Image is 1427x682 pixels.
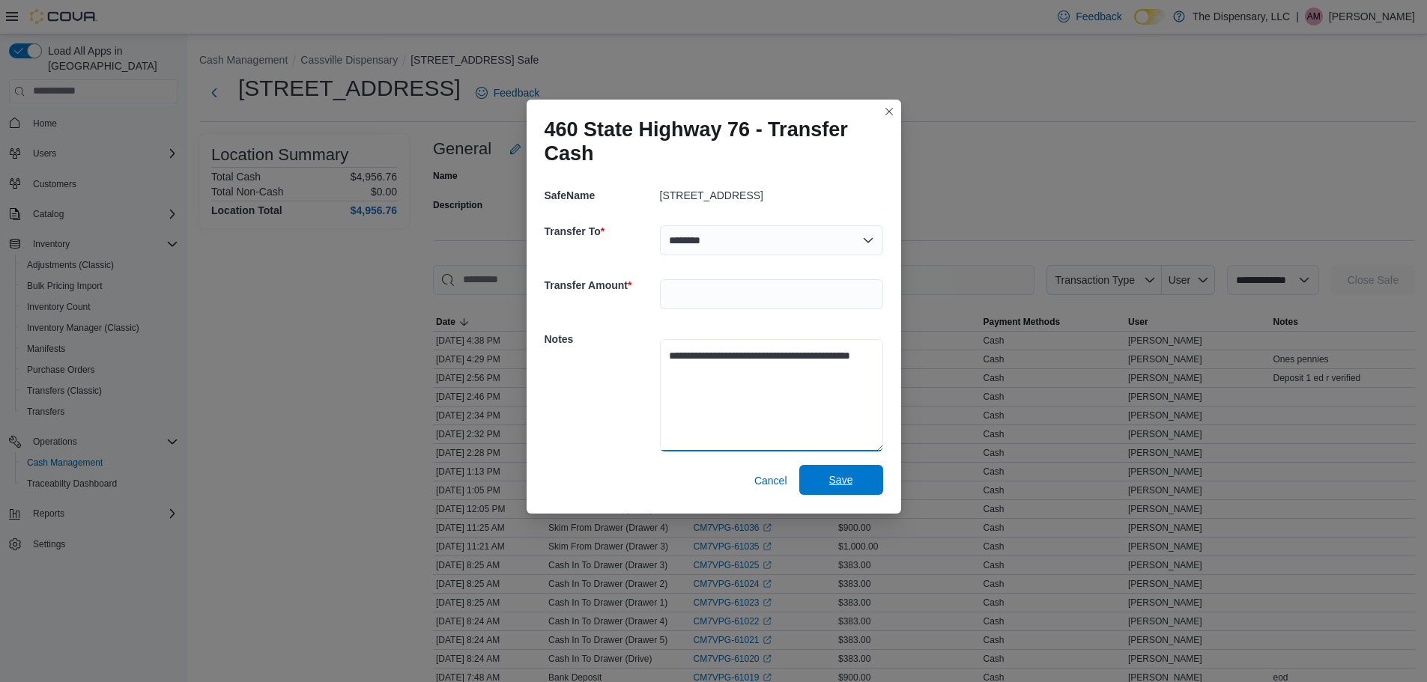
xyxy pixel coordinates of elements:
[880,103,898,121] button: Closes this modal window
[829,472,853,487] span: Save
[748,466,793,496] button: Cancel
[660,189,763,201] p: [STREET_ADDRESS]
[799,465,883,495] button: Save
[545,180,657,210] h5: SafeName
[545,324,657,354] h5: Notes
[545,216,657,246] h5: Transfer To
[754,473,787,488] span: Cancel
[545,270,657,300] h5: Transfer Amount
[545,118,871,165] h1: 460 State Highway 76 - Transfer Cash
